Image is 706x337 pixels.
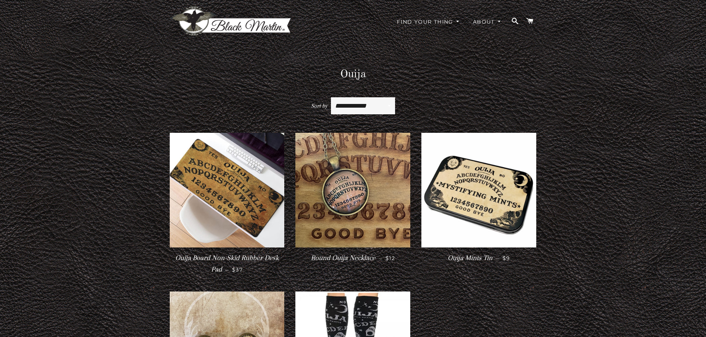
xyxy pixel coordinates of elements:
[170,6,292,37] img: Black Martin
[295,133,410,247] img: Round Ouija Necklace
[295,247,410,269] a: Round Ouija Necklace — $12
[232,266,243,273] span: $37
[391,13,466,32] a: Find Your Thing
[421,247,536,269] a: Ouija Mints Tin — $9
[378,255,382,262] span: —
[225,266,229,273] span: —
[467,13,507,32] a: About
[170,133,285,247] img: Ouija Board Non-Skid Rubber Desk Pad
[448,254,493,262] span: Ouija Mints Tin
[503,255,510,262] span: $9
[421,133,536,247] img: Ouija Mints Tin
[385,255,395,262] span: $12
[311,102,328,109] span: Sort by
[170,67,537,82] h1: Ouija
[170,247,285,280] a: Ouija Board Non-Skid Rubber Desk Pad — $37
[175,254,279,273] span: Ouija Board Non-Skid Rubber Desk Pad
[495,255,500,262] span: —
[311,254,375,262] span: Round Ouija Necklace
